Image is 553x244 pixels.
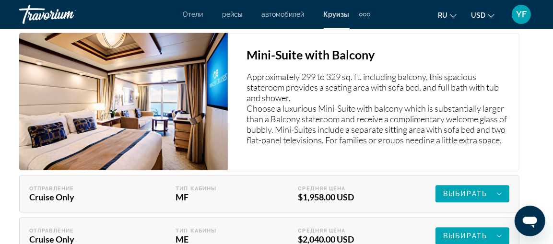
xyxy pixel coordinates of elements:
div: Cruise Only [29,192,142,202]
span: USD [471,12,485,19]
button: Change language [438,8,457,22]
span: ru [438,12,447,19]
span: Выбирать [443,190,487,198]
a: рейсы [223,11,243,18]
img: Mini-Suite with Balcony [19,33,228,170]
button: Extra navigation items [359,7,370,22]
a: автомобилей [262,11,305,18]
div: Средняя цена [298,186,387,192]
a: Круизы [324,11,350,18]
span: Выбирать [443,232,487,240]
button: User Menu [509,4,534,24]
div: Тип кабины [176,228,264,234]
a: Travorium [19,2,115,27]
div: Отправление [29,228,142,234]
div: MF [176,192,264,202]
h3: Mini-Suite with Balcony [247,47,509,62]
div: $1,958.00 USD [298,192,387,202]
span: YF [516,10,527,19]
button: Change currency [471,8,494,22]
button: Выбирать [435,185,509,202]
a: Отели [183,11,203,18]
div: Средняя цена [298,228,387,234]
div: Отправление [29,186,142,192]
p: Approximately 299 to 329 sq. ft. including balcony, this spacious stateroom provides a seating ar... [247,71,509,143]
iframe: Button to launch messaging window [515,206,545,236]
div: Тип кабины [176,186,264,192]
